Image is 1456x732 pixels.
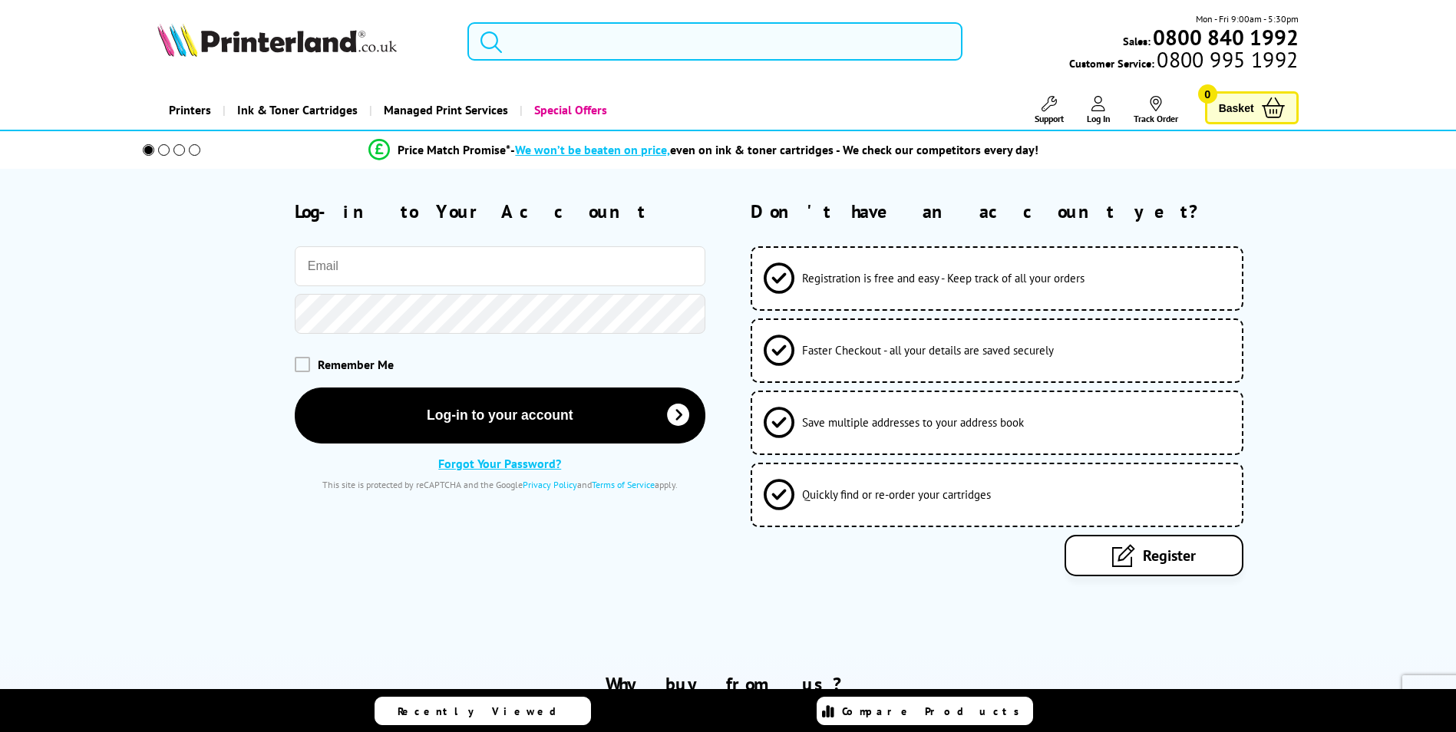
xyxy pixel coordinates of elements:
[592,479,655,490] a: Terms of Service
[1134,96,1178,124] a: Track Order
[1035,113,1064,124] span: Support
[1198,84,1217,104] span: 0
[1151,30,1299,45] a: 0800 840 1992
[1087,96,1111,124] a: Log In
[751,199,1298,223] h2: Don't have an account yet?
[1087,113,1111,124] span: Log In
[369,91,520,130] a: Managed Print Services
[1069,52,1298,71] span: Customer Service:
[295,246,705,286] input: Email
[375,697,591,725] a: Recently Viewed
[1035,96,1064,124] a: Support
[1219,97,1254,118] span: Basket
[295,199,705,223] h2: Log-in to Your Account
[523,479,577,490] a: Privacy Policy
[295,387,705,443] button: Log-in to your account
[520,91,619,130] a: Special Offers
[398,704,572,718] span: Recently Viewed
[802,343,1054,358] span: Faster Checkout - all your details are saved securely
[802,415,1024,430] span: Save multiple addresses to your address book
[802,271,1085,285] span: Registration is free and easy - Keep track of all your orders
[817,697,1033,725] a: Compare Products
[1123,34,1151,48] span: Sales:
[398,142,510,157] span: Price Match Promise*
[318,357,394,372] span: Remember Me
[1196,12,1299,26] span: Mon - Fri 9:00am - 5:30pm
[295,479,705,490] div: This site is protected by reCAPTCHA and the Google and apply.
[510,142,1038,157] div: - even on ink & toner cartridges - We check our competitors every day!
[1065,535,1243,576] a: Register
[1205,91,1299,124] a: Basket 0
[122,137,1286,163] li: modal_Promise
[157,672,1298,696] h2: Why buy from us?
[223,91,369,130] a: Ink & Toner Cartridges
[157,23,397,57] img: Printerland Logo
[1143,546,1196,565] span: Register
[157,91,223,130] a: Printers
[237,91,358,130] span: Ink & Toner Cartridges
[515,142,670,157] span: We won’t be beaten on price,
[802,487,991,502] span: Quickly find or re-order your cartridges
[1154,52,1298,67] span: 0800 995 1992
[1153,23,1299,51] b: 0800 840 1992
[842,704,1028,718] span: Compare Products
[438,456,561,471] a: Forgot Your Password?
[157,23,448,60] a: Printerland Logo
